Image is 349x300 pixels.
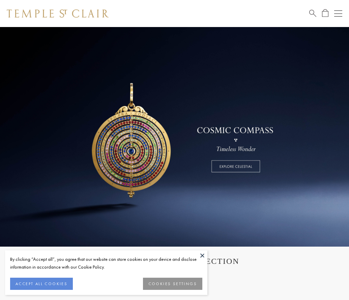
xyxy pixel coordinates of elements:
a: Open Shopping Bag [322,9,328,18]
div: By clicking “Accept all”, you agree that our website can store cookies on your device and disclos... [10,255,202,271]
a: Search [309,9,316,18]
button: Open navigation [334,9,342,18]
button: COOKIES SETTINGS [143,278,202,290]
img: Temple St. Clair [7,9,109,18]
button: ACCEPT ALL COOKIES [10,278,73,290]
